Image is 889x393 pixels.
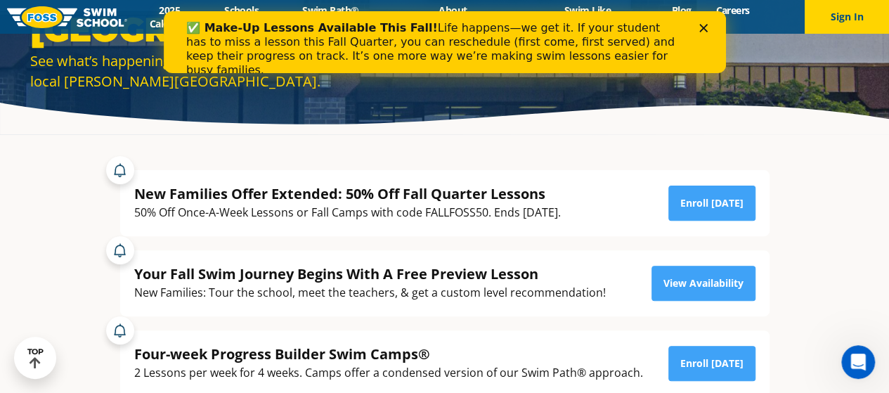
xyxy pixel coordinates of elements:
a: Careers [703,4,762,17]
div: Four-week Progress Builder Swim Camps® [134,344,643,363]
iframe: Intercom live chat [841,345,875,379]
div: New Families Offer Extended: 50% Off Fall Quarter Lessons [134,184,561,203]
div: Life happens—we get it. If your student has to miss a lesson this Fall Quarter, you can reschedul... [22,10,517,66]
a: Enroll [DATE] [668,186,755,221]
div: 50% Off Once-A-Week Lessons or Fall Camps with code FALLFOSS50. Ends [DATE]. [134,203,561,222]
a: About [PERSON_NAME] [390,4,516,30]
div: Close [536,13,550,21]
a: View Availability [651,266,755,301]
a: Blog [659,4,703,17]
div: New Families: Tour the school, meet the teachers, & get a custom level recommendation! [134,283,606,302]
div: 2 Lessons per week for 4 weeks. Camps offer a condensed version of our Swim Path® approach. [134,363,643,382]
iframe: Intercom live chat banner [164,11,726,73]
b: ✅ Make-Up Lessons Available This Fall! [22,10,274,23]
a: 2025 Calendar [127,4,212,30]
div: See what’s happening and find reasons to hit the water at your local [PERSON_NAME][GEOGRAPHIC_DATA]. [30,51,438,91]
div: TOP [27,347,44,369]
a: Enroll [DATE] [668,346,755,381]
a: Swim Like [PERSON_NAME] [516,4,659,30]
a: Swim Path® Program [271,4,390,30]
img: FOSS Swim School Logo [7,6,127,28]
div: Your Fall Swim Journey Begins With A Free Preview Lesson [134,264,606,283]
a: Schools [212,4,271,17]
